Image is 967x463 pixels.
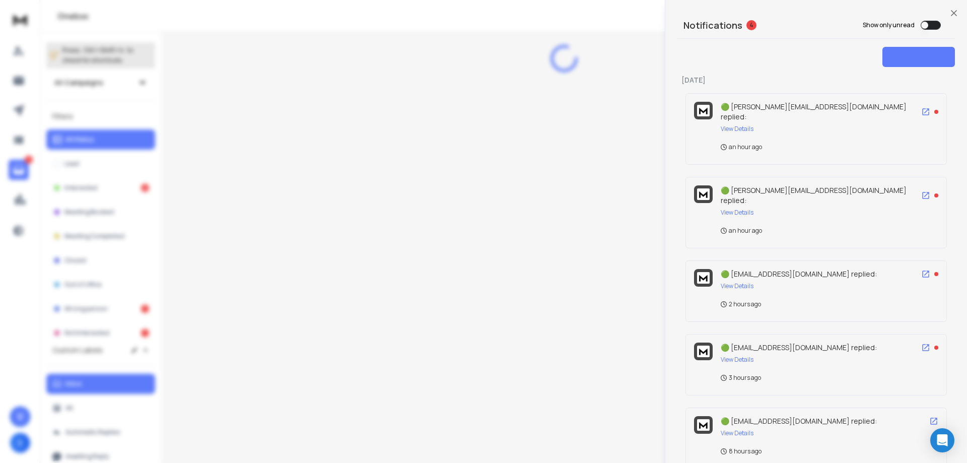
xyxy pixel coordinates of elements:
span: 🟢 [EMAIL_ADDRESS][DOMAIN_NAME] replied: [721,416,877,426]
img: logo [697,188,710,200]
button: View Details [721,125,753,133]
div: Open Intercom Messenger [930,428,954,452]
h3: Notifications [683,18,742,32]
button: View Details [721,282,753,290]
p: 2 hours ago [721,300,761,308]
img: logo [697,419,710,431]
p: an hour ago [721,143,762,151]
img: logo [697,272,710,284]
p: 3 hours ago [721,374,761,382]
span: 🟢 [PERSON_NAME][EMAIL_ADDRESS][DOMAIN_NAME] replied: [721,102,907,121]
img: logo [697,105,710,116]
span: 4 [746,20,756,30]
span: Mark all as read [896,53,942,61]
img: logo [697,346,710,357]
button: View Details [721,356,753,364]
button: View Details [721,209,753,217]
label: Show only unread [863,21,915,29]
p: [DATE] [681,75,951,85]
button: View Details [721,429,753,437]
span: 🟢 [EMAIL_ADDRESS][DOMAIN_NAME] replied: [721,269,877,279]
span: 🟢 [PERSON_NAME][EMAIL_ADDRESS][DOMAIN_NAME] replied: [721,185,907,205]
p: an hour ago [721,227,762,235]
span: 🟢 [EMAIL_ADDRESS][DOMAIN_NAME] replied: [721,343,877,352]
button: Mark all as read [882,47,955,67]
p: 8 hours ago [721,447,762,455]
